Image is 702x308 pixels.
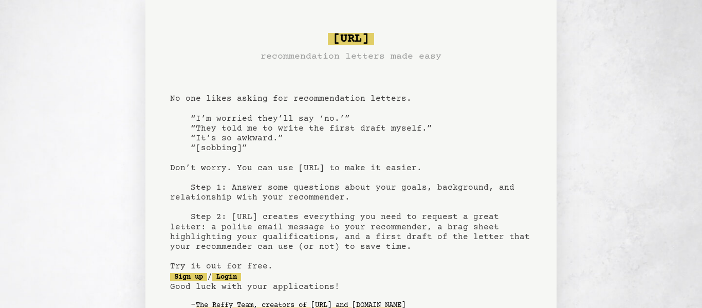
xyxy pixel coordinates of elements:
[212,273,241,281] a: Login
[170,273,207,281] a: Sign up
[328,33,374,45] span: [URL]
[261,49,441,64] h3: recommendation letters made easy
